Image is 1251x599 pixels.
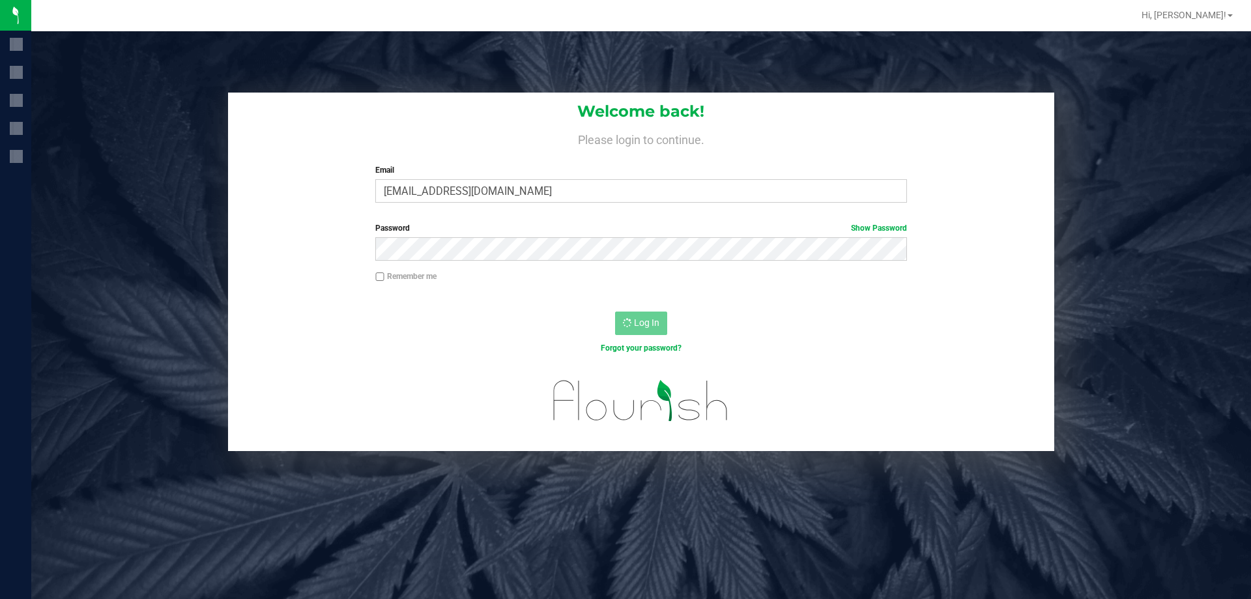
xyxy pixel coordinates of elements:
[634,317,659,328] span: Log In
[375,272,384,282] input: Remember me
[851,224,907,233] a: Show Password
[375,224,410,233] span: Password
[601,343,682,353] a: Forgot your password?
[375,164,906,176] label: Email
[538,368,744,434] img: flourish_logo.svg
[375,270,437,282] label: Remember me
[228,130,1054,146] h4: Please login to continue.
[1142,10,1226,20] span: Hi, [PERSON_NAME]!
[228,103,1054,120] h1: Welcome back!
[615,312,667,335] button: Log In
